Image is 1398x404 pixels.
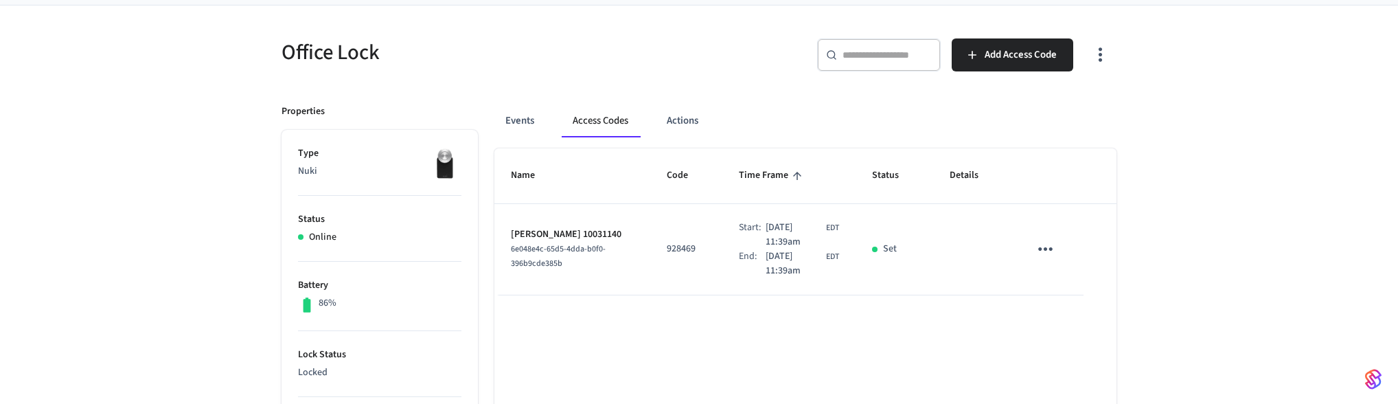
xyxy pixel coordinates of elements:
p: Battery [298,278,461,293]
table: sticky table [494,148,1116,295]
p: Locked [298,366,461,380]
button: Actions [656,104,709,137]
span: Details [950,165,996,186]
p: Type [298,146,461,161]
p: Lock Status [298,348,461,362]
span: EDT [826,251,839,263]
img: Nuki Smart Lock 3.0 Pro Black, Front [427,146,461,181]
div: ant example [494,104,1116,137]
div: End: [739,249,766,278]
p: Status [298,212,461,227]
p: 86% [319,296,336,311]
p: Properties [282,104,325,119]
button: Events [494,104,545,137]
p: 928469 [667,242,706,256]
p: Nuki [298,164,461,179]
p: Set [883,242,897,256]
h5: Office Lock [282,38,691,67]
p: [PERSON_NAME] 10031140 [511,227,634,242]
img: SeamLogoGradient.69752ec5.svg [1365,368,1382,390]
span: [DATE] 11:39am [766,249,823,278]
span: 6e048e4c-65d5-4dda-b0f0-396b9cde385b [511,243,606,269]
button: Access Codes [562,104,639,137]
div: America/Indianapolis [766,249,839,278]
span: Name [511,165,553,186]
div: America/Indianapolis [766,221,839,249]
span: Time Frame [739,165,806,186]
span: [DATE] 11:39am [766,221,823,249]
p: Online [309,230,336,245]
span: Add Access Code [985,46,1057,64]
span: Code [667,165,706,186]
span: Status [872,165,917,186]
button: Add Access Code [952,38,1073,71]
span: EDT [826,222,839,234]
div: Start: [739,221,766,249]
